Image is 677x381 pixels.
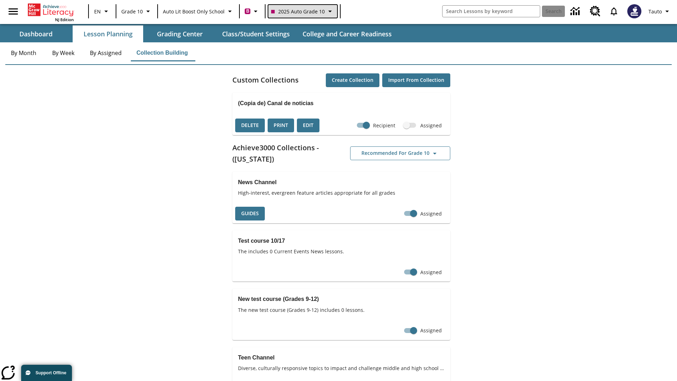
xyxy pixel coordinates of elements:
[420,268,442,276] span: Assigned
[238,189,445,196] span: High-interest, evergreen feature articles appropriate for all grades
[268,119,294,132] button: Print, will open in a new window
[420,327,442,334] span: Assigned
[623,2,646,20] button: Select a new avatar
[268,4,338,18] button: Class: 2025 Auto Grade 10, Select your class
[73,25,143,42] button: Lesson Planning
[1,25,71,42] button: Dashboard
[350,146,450,160] button: Recommended for Grade 10
[271,8,325,15] span: 2025 Auto Grade 10
[238,353,445,363] h3: Teen Channel
[646,5,674,18] button: Profile/Settings
[5,44,42,61] button: By Month
[566,2,586,21] a: Data Center
[232,142,341,165] h2: Achieve3000 Collections - ([US_STATE])
[238,364,445,372] span: Diverse, culturally responsive topics to impact and challenge middle and high school students
[586,2,605,21] a: Resource Center, Will open in new tab
[326,73,379,87] button: Create Collection
[238,306,445,314] span: The new test course (Grades 9-12) includes 0 lessons.
[373,122,395,129] span: Recipient
[145,25,215,42] button: Grading Center
[238,98,445,108] h3: (Copia de) Canal de noticias
[420,122,442,129] span: Assigned
[55,17,74,22] span: NJ Edition
[382,73,450,87] button: Import from Collection
[238,236,445,246] h3: Test course 10/17
[3,1,24,22] button: Open side menu
[118,5,155,18] button: Grade: Grade 10, Select a grade
[235,207,265,220] button: Guides
[242,5,263,18] button: Boost Class color is violet red. Change class color
[21,365,72,381] button: Support Offline
[297,25,397,42] button: College and Career Readiness
[605,2,623,20] a: Notifications
[238,177,445,187] h3: News Channel
[91,5,114,18] button: Language: EN, Select a language
[163,8,225,15] span: Auto Lit Boost only School
[28,2,74,22] div: Home
[246,7,249,16] span: B
[627,4,641,18] img: Avatar
[94,8,101,15] span: EN
[28,3,74,17] a: Home
[45,44,81,61] button: By Week
[131,44,194,61] button: Collection Building
[232,74,299,86] h2: Custom Collections
[297,119,319,132] button: Edit
[235,119,265,132] button: Delete
[121,8,143,15] span: Grade 10
[36,370,66,375] span: Support Offline
[160,5,237,18] button: School: Auto Lit Boost only School, Select your school
[84,44,127,61] button: By Assigned
[648,8,662,15] span: Tauto
[216,25,295,42] button: Class/Student Settings
[238,248,445,255] span: The includes 0 Current Events News lessons.
[238,294,445,304] h3: New test course (Grades 9-12)
[420,210,442,217] span: Assigned
[443,6,540,17] input: search field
